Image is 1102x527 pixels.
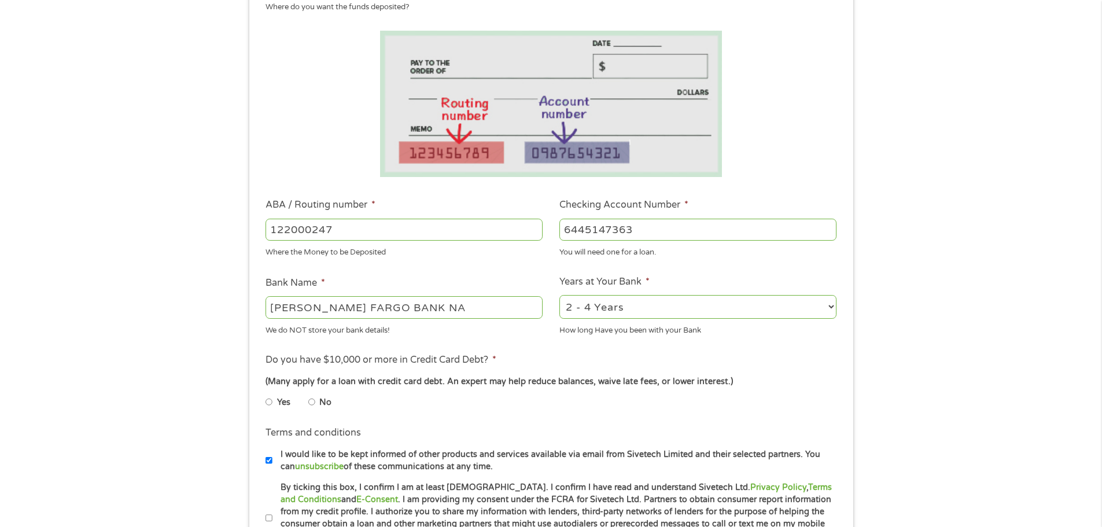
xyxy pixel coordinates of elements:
[380,31,723,177] img: Routing number location
[266,375,836,388] div: (Many apply for a loan with credit card debt. An expert may help reduce balances, waive late fees...
[266,277,325,289] label: Bank Name
[266,320,543,336] div: We do NOT store your bank details!
[319,396,331,409] label: No
[266,219,543,241] input: 263177916
[272,448,840,473] label: I would like to be kept informed of other products and services available via email from Sivetech...
[266,199,375,211] label: ABA / Routing number
[559,276,650,288] label: Years at Your Bank
[750,482,806,492] a: Privacy Policy
[266,427,361,439] label: Terms and conditions
[559,243,836,259] div: You will need one for a loan.
[356,495,398,504] a: E-Consent
[559,320,836,336] div: How long Have you been with your Bank
[266,2,828,13] div: Where do you want the funds deposited?
[277,396,290,409] label: Yes
[281,482,832,504] a: Terms and Conditions
[559,199,688,211] label: Checking Account Number
[266,354,496,366] label: Do you have $10,000 or more in Credit Card Debt?
[266,243,543,259] div: Where the Money to be Deposited
[559,219,836,241] input: 345634636
[295,462,344,471] a: unsubscribe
